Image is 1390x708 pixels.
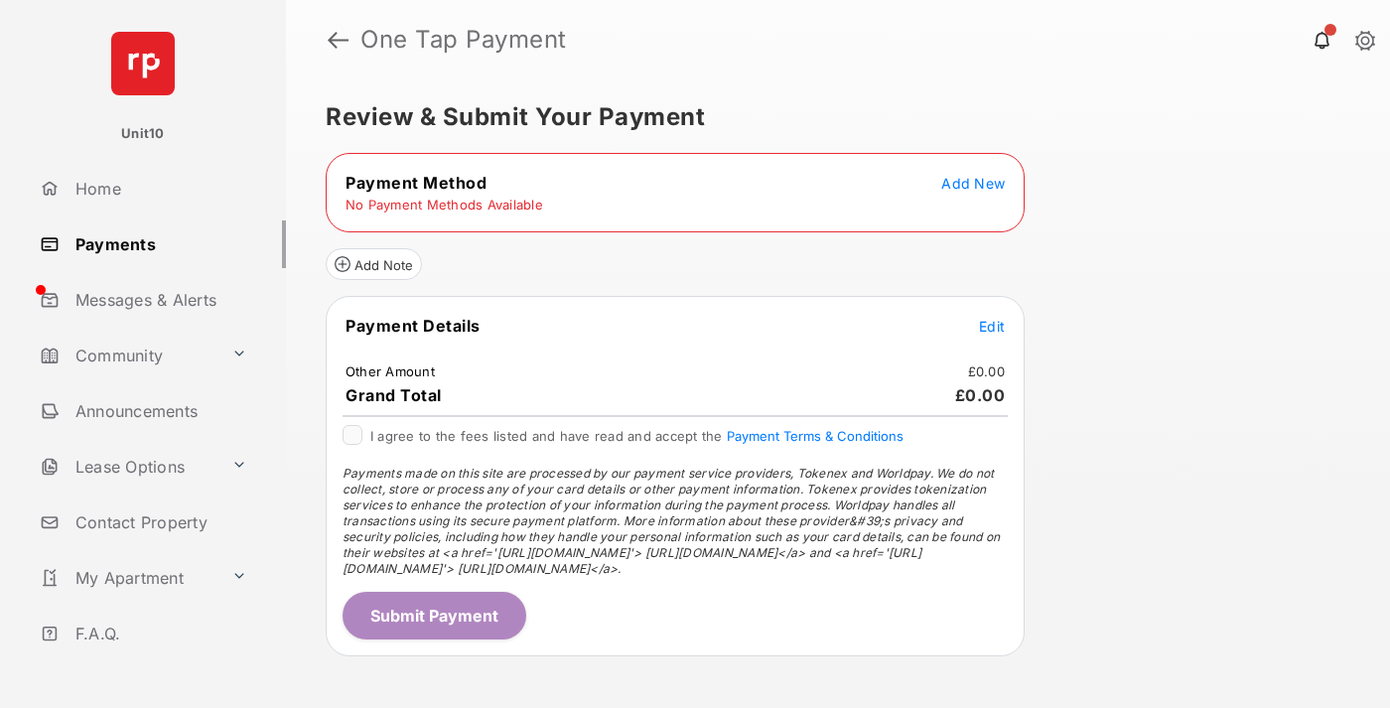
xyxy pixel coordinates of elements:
[32,387,286,435] a: Announcements
[979,316,1005,336] button: Edit
[32,276,286,324] a: Messages & Alerts
[343,466,1000,576] span: Payments made on this site are processed by our payment service providers, Tokenex and Worldpay. ...
[32,332,223,379] a: Community
[343,592,526,639] button: Submit Payment
[32,220,286,268] a: Payments
[32,165,286,212] a: Home
[32,443,223,491] a: Lease Options
[346,385,442,405] span: Grand Total
[979,318,1005,335] span: Edit
[727,428,903,444] button: I agree to the fees listed and have read and accept the
[345,362,436,380] td: Other Amount
[941,175,1005,192] span: Add New
[360,28,567,52] strong: One Tap Payment
[111,32,175,95] img: svg+xml;base64,PHN2ZyB4bWxucz0iaHR0cDovL3d3dy53My5vcmcvMjAwMC9zdmciIHdpZHRoPSI2NCIgaGVpZ2h0PSI2NC...
[955,385,1006,405] span: £0.00
[345,196,544,213] td: No Payment Methods Available
[346,316,481,336] span: Payment Details
[32,498,286,546] a: Contact Property
[326,105,1334,129] h5: Review & Submit Your Payment
[370,428,903,444] span: I agree to the fees listed and have read and accept the
[326,248,422,280] button: Add Note
[121,124,165,144] p: Unit10
[32,554,223,602] a: My Apartment
[32,610,286,657] a: F.A.Q.
[346,173,486,193] span: Payment Method
[967,362,1006,380] td: £0.00
[941,173,1005,193] button: Add New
